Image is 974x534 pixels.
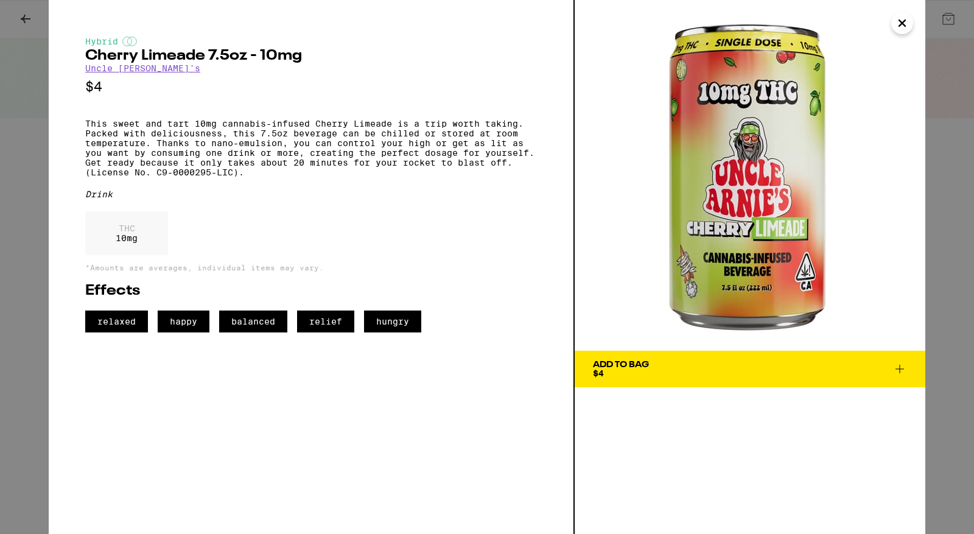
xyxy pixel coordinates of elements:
[85,37,537,46] div: Hybrid
[85,211,168,255] div: 10 mg
[219,311,287,332] span: balanced
[593,360,649,369] div: Add To Bag
[593,368,604,378] span: $4
[116,223,138,233] p: THC
[7,9,88,18] span: Hi. Need any help?
[85,264,537,272] p: *Amounts are averages, individual items may vary.
[85,49,537,63] h2: Cherry Limeade 7.5oz - 10mg
[85,284,537,298] h2: Effects
[85,79,537,94] p: $4
[122,37,137,46] img: hybridColor.svg
[85,189,537,199] div: Drink
[85,311,148,332] span: relaxed
[158,311,209,332] span: happy
[85,119,537,177] p: This sweet and tart 10mg cannabis-infused Cherry Limeade is a trip worth taking. Packed with deli...
[575,351,925,387] button: Add To Bag$4
[85,63,200,73] a: Uncle [PERSON_NAME]'s
[297,311,354,332] span: relief
[891,12,913,34] button: Close
[364,311,421,332] span: hungry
